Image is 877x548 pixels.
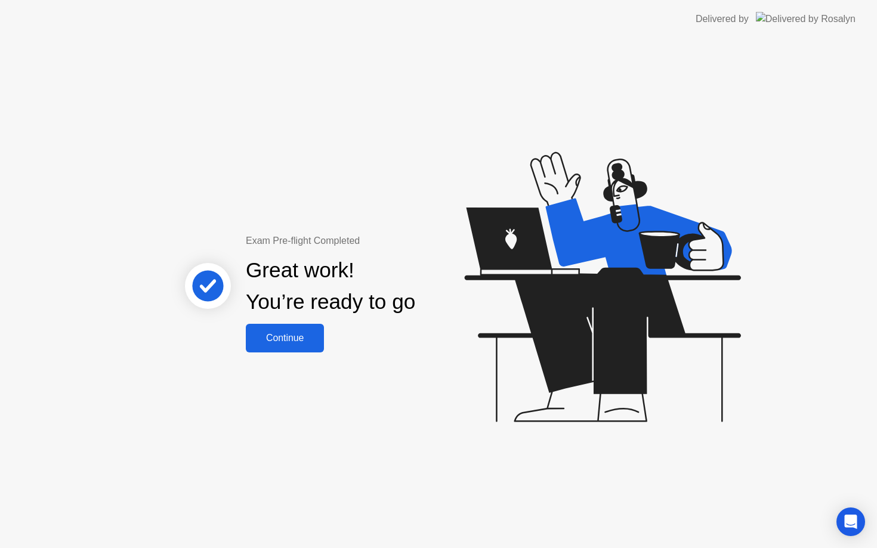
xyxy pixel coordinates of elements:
[836,507,865,536] div: Open Intercom Messenger
[246,324,324,352] button: Continue
[756,12,856,26] img: Delivered by Rosalyn
[246,234,492,248] div: Exam Pre-flight Completed
[696,12,749,26] div: Delivered by
[249,333,320,343] div: Continue
[246,255,415,318] div: Great work! You’re ready to go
